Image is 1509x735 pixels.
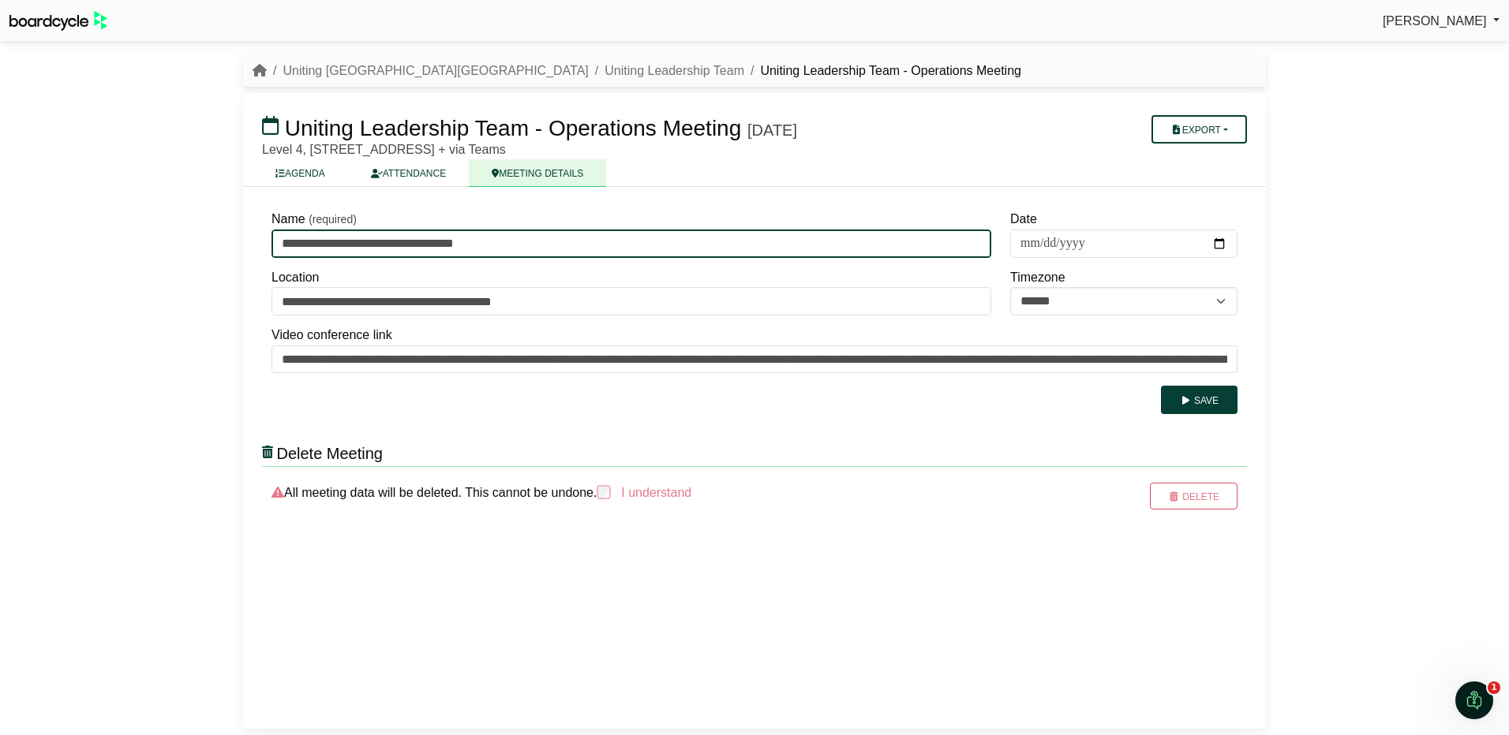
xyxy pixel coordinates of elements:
iframe: Intercom live chat [1455,681,1493,719]
label: Timezone [1010,267,1065,288]
span: Uniting Leadership Team - Operations Meeting [285,116,741,140]
nav: breadcrumb [253,61,1021,81]
li: Uniting Leadership Team - Operations Meeting [744,61,1021,81]
a: AGENDA [253,159,348,187]
span: Delete Meeting [276,445,383,462]
button: Save [1161,386,1238,414]
a: [PERSON_NAME] [1383,11,1500,32]
a: Uniting [GEOGRAPHIC_DATA][GEOGRAPHIC_DATA] [283,64,588,77]
a: Uniting Leadership Team [605,64,744,77]
small: (required) [309,213,357,226]
label: Date [1010,209,1037,229]
a: MEETING DETAILS [469,159,606,187]
div: All meeting data will be deleted. This cannot be undone. [262,483,1083,509]
button: Delete [1150,483,1238,509]
button: Export [1151,115,1247,144]
div: [DATE] [747,121,797,140]
label: I understand [620,483,691,503]
a: ATTENDANCE [348,159,469,187]
span: [PERSON_NAME] [1383,14,1487,28]
label: Name [271,209,305,229]
span: 1 [1488,681,1500,694]
label: Location [271,267,320,288]
label: Video conference link [271,325,392,345]
span: Level 4, [STREET_ADDRESS] + via Teams [262,143,506,156]
img: BoardcycleBlackGreen-aaafeed430059cb809a45853b8cf6d952af9d84e6e89e1f1685b34bfd5cb7d64.svg [9,11,107,31]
